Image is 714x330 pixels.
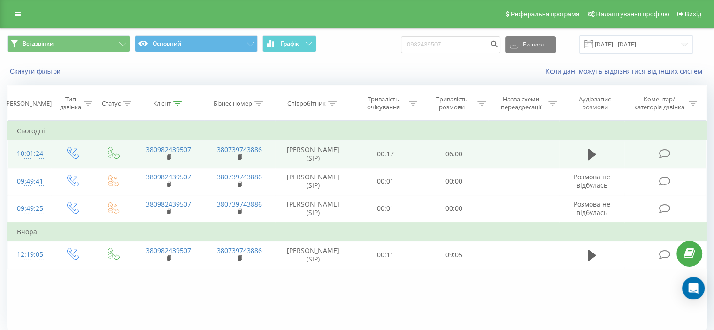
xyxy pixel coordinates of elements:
[217,200,262,208] a: 380739743886
[596,10,669,18] span: Налаштування профілю
[401,36,500,53] input: Пошук за номером
[275,140,352,168] td: [PERSON_NAME] (SIP)
[17,172,42,191] div: 09:49:41
[217,246,262,255] a: 380739743886
[420,140,488,168] td: 06:00
[23,40,54,47] span: Всі дзвінки
[631,95,686,111] div: Коментар/категорія дзвінка
[275,241,352,269] td: [PERSON_NAME] (SIP)
[7,67,65,76] button: Скинути фільтри
[214,100,252,107] div: Бізнес номер
[352,168,420,195] td: 00:01
[574,172,610,190] span: Розмова не відбулась
[685,10,701,18] span: Вихід
[420,241,488,269] td: 09:05
[287,100,326,107] div: Співробітник
[8,223,707,241] td: Вчора
[497,95,546,111] div: Назва схеми переадресації
[275,168,352,195] td: [PERSON_NAME] (SIP)
[146,145,191,154] a: 380982439507
[135,35,258,52] button: Основний
[153,100,171,107] div: Клієнт
[682,277,705,299] div: Open Intercom Messenger
[7,35,130,52] button: Всі дзвінки
[8,122,707,140] td: Сьогодні
[17,145,42,163] div: 10:01:24
[146,246,191,255] a: 380982439507
[505,36,556,53] button: Експорт
[420,168,488,195] td: 00:00
[574,200,610,217] span: Розмова не відбулась
[262,35,316,52] button: Графік
[511,10,580,18] span: Реферальна програма
[352,195,420,223] td: 00:01
[4,100,52,107] div: [PERSON_NAME]
[360,95,407,111] div: Тривалість очікування
[420,195,488,223] td: 00:00
[102,100,121,107] div: Статус
[352,241,420,269] td: 00:11
[428,95,475,111] div: Тривалість розмови
[545,67,707,76] a: Коли дані можуть відрізнятися вiд інших систем
[568,95,622,111] div: Аудіозапис розмови
[17,246,42,264] div: 12:19:05
[217,145,262,154] a: 380739743886
[281,40,299,47] span: Графік
[275,195,352,223] td: [PERSON_NAME] (SIP)
[17,200,42,218] div: 09:49:25
[217,172,262,181] a: 380739743886
[352,140,420,168] td: 00:17
[59,95,81,111] div: Тип дзвінка
[146,200,191,208] a: 380982439507
[146,172,191,181] a: 380982439507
